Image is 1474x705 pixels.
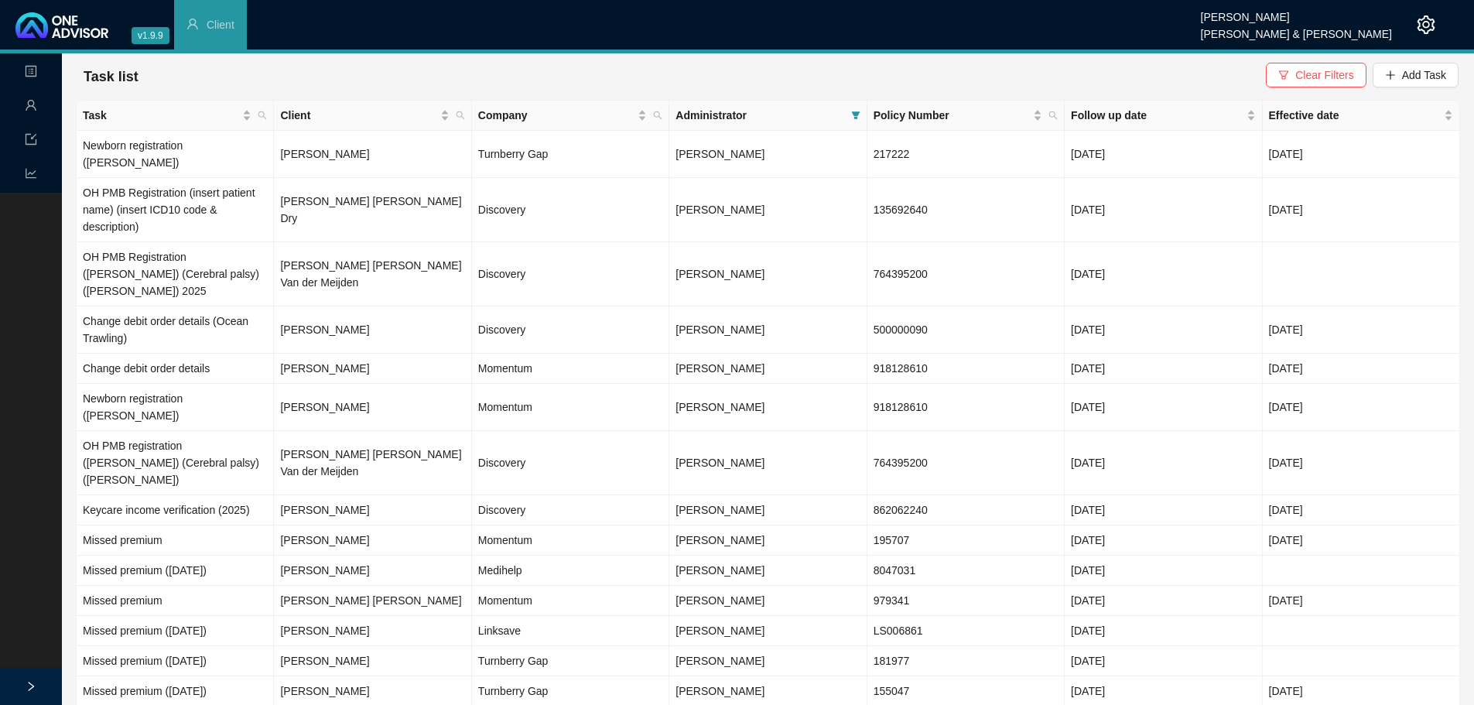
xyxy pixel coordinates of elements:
[77,616,274,646] td: Missed premium ([DATE])
[867,616,1065,646] td: LS006861
[653,111,662,120] span: search
[186,18,199,30] span: user
[675,107,844,124] span: Administrator
[650,104,665,127] span: search
[472,431,669,495] td: Discovery
[77,354,274,384] td: Change debit order details
[675,323,764,336] span: [PERSON_NAME]
[1263,384,1460,431] td: [DATE]
[472,384,669,431] td: Momentum
[867,101,1065,131] th: Policy Number
[675,655,764,667] span: [PERSON_NAME]
[472,556,669,586] td: Medihelp
[84,69,139,84] span: Task list
[274,646,471,676] td: [PERSON_NAME]
[1065,131,1262,178] td: [DATE]
[472,586,669,616] td: Momentum
[274,616,471,646] td: [PERSON_NAME]
[274,525,471,556] td: [PERSON_NAME]
[1065,354,1262,384] td: [DATE]
[25,58,37,89] span: profile
[472,525,669,556] td: Momentum
[1065,306,1262,354] td: [DATE]
[274,306,471,354] td: [PERSON_NAME]
[867,586,1065,616] td: 979341
[1045,104,1061,127] span: search
[867,242,1065,306] td: 764395200
[851,111,860,120] span: filter
[77,384,274,431] td: Newborn registration ([PERSON_NAME])
[867,495,1065,525] td: 862062240
[77,306,274,354] td: Change debit order details (Ocean Trawling)
[77,586,274,616] td: Missed premium
[675,534,764,546] span: [PERSON_NAME]
[472,495,669,525] td: Discovery
[1065,556,1262,586] td: [DATE]
[675,504,764,516] span: [PERSON_NAME]
[1263,431,1460,495] td: [DATE]
[274,354,471,384] td: [PERSON_NAME]
[1402,67,1446,84] span: Add Task
[472,101,669,131] th: Company
[472,616,669,646] td: Linksave
[1065,101,1262,131] th: Follow up date
[1065,431,1262,495] td: [DATE]
[1266,63,1366,87] button: Clear Filters
[1269,107,1441,124] span: Effective date
[83,107,239,124] span: Task
[867,384,1065,431] td: 918128610
[675,457,764,469] span: [PERSON_NAME]
[1065,178,1262,242] td: [DATE]
[1263,354,1460,384] td: [DATE]
[867,556,1065,586] td: 8047031
[207,19,234,31] span: Client
[675,594,764,607] span: [PERSON_NAME]
[1263,178,1460,242] td: [DATE]
[132,27,169,44] span: v1.9.9
[456,111,465,120] span: search
[472,242,669,306] td: Discovery
[675,148,764,160] span: [PERSON_NAME]
[1263,306,1460,354] td: [DATE]
[867,525,1065,556] td: 195707
[77,431,274,495] td: OH PMB registration ([PERSON_NAME]) (Cerebral palsy) ([PERSON_NAME])
[280,107,436,124] span: Client
[274,178,471,242] td: [PERSON_NAME] [PERSON_NAME] Dry
[675,268,764,280] span: [PERSON_NAME]
[472,306,669,354] td: Discovery
[1065,384,1262,431] td: [DATE]
[867,131,1065,178] td: 217222
[867,306,1065,354] td: 500000090
[1065,616,1262,646] td: [DATE]
[274,586,471,616] td: [PERSON_NAME] [PERSON_NAME]
[472,178,669,242] td: Discovery
[1048,111,1058,120] span: search
[453,104,468,127] span: search
[867,431,1065,495] td: 764395200
[675,564,764,577] span: [PERSON_NAME]
[274,131,471,178] td: [PERSON_NAME]
[274,384,471,431] td: [PERSON_NAME]
[77,646,274,676] td: Missed premium ([DATE])
[25,126,37,157] span: import
[1385,70,1396,80] span: plus
[867,178,1065,242] td: 135692640
[1278,70,1289,80] span: filter
[26,681,36,692] span: right
[1065,646,1262,676] td: [DATE]
[867,354,1065,384] td: 918128610
[675,204,764,216] span: [PERSON_NAME]
[15,12,108,38] img: 2df55531c6924b55f21c4cf5d4484680-logo-light.svg
[1263,101,1460,131] th: Effective date
[1065,495,1262,525] td: [DATE]
[1065,525,1262,556] td: [DATE]
[77,556,274,586] td: Missed premium ([DATE])
[675,362,764,375] span: [PERSON_NAME]
[1263,586,1460,616] td: [DATE]
[1295,67,1353,84] span: Clear Filters
[472,131,669,178] td: Turnberry Gap
[1263,131,1460,178] td: [DATE]
[77,242,274,306] td: OH PMB Registration ([PERSON_NAME]) (Cerebral palsy) ([PERSON_NAME]) 2025
[1373,63,1459,87] button: Add Task
[1201,4,1392,21] div: [PERSON_NAME]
